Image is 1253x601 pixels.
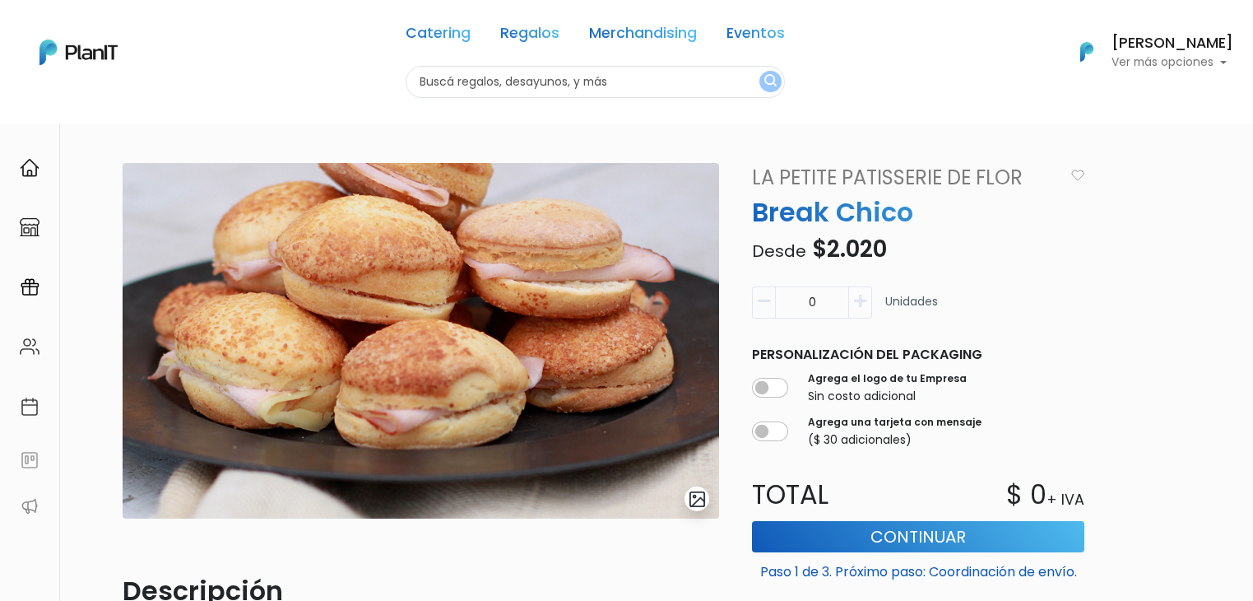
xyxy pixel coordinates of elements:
[752,556,1084,582] p: Paso 1 de 3. Próximo paso: Coordinación de envío.
[752,521,1084,552] button: Continuar
[808,431,982,449] p: ($ 30 adicionales)
[1111,36,1233,51] h6: [PERSON_NAME]
[406,66,785,98] input: Buscá regalos, desayunos, y más
[406,26,471,46] a: Catering
[123,163,719,519] img: scon-relleno01.png
[885,293,938,325] p: Unidades
[742,475,918,515] p: Total
[1059,30,1233,73] button: PlanIt Logo [PERSON_NAME] Ver más opciones
[1069,34,1105,70] img: PlanIt Logo
[752,345,1084,365] p: Personalización del packaging
[812,233,887,265] span: $2.020
[752,240,806,263] span: Desde
[20,277,39,297] img: campaigns-02234683943229c281be62815700db0a1741e53638e28bf9629b52c665b00959.svg
[20,337,39,356] img: people-662611757002400ad9ed0e3c099ab2801c6687ba6c219adb57efc949bc21e19d.svg
[589,26,697,46] a: Merchandising
[20,397,39,417] img: calendar-87d922413cdce8b2cf7b7f5f62616a5cf9e4887200fb71536465627b3292af00.svg
[808,415,982,430] label: Agrega una tarjeta con mensaje
[500,26,559,46] a: Regalos
[1111,57,1233,68] p: Ver más opciones
[1071,170,1084,181] img: heart_icon
[764,74,777,90] img: search_button-432b6d5273f82d61273b3651a40e1bd1b912527efae98b1b7a1b2c0702e16a8d.svg
[20,450,39,470] img: feedback-78b5a0c8f98aac82b08bfc38622c3050aee476f2c9584af64705fc4e61158814.svg
[726,26,785,46] a: Eventos
[1006,475,1046,515] p: $ 0
[20,496,39,516] img: partners-52edf745621dab592f3b2c58e3bca9d71375a7ef29c3b500c9f145b62cc070d4.svg
[688,490,707,509] img: gallery-light
[808,388,967,405] p: Sin costo adicional
[1046,489,1084,510] p: + IVA
[39,40,118,65] img: PlanIt Logo
[808,371,967,386] label: Agrega el logo de tu Empresa
[742,163,1065,193] a: La Petite Patisserie de Flor
[20,217,39,237] img: marketplace-4ceaa7011d94191e9ded77b95e3339b90024bf715f7c57f8cf31f2d8c509eaba.svg
[20,158,39,178] img: home-e721727adea9d79c4d83392d1f703f7f8bce08238fde08b1acbfd93340b81755.svg
[742,193,1094,232] p: Break Chico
